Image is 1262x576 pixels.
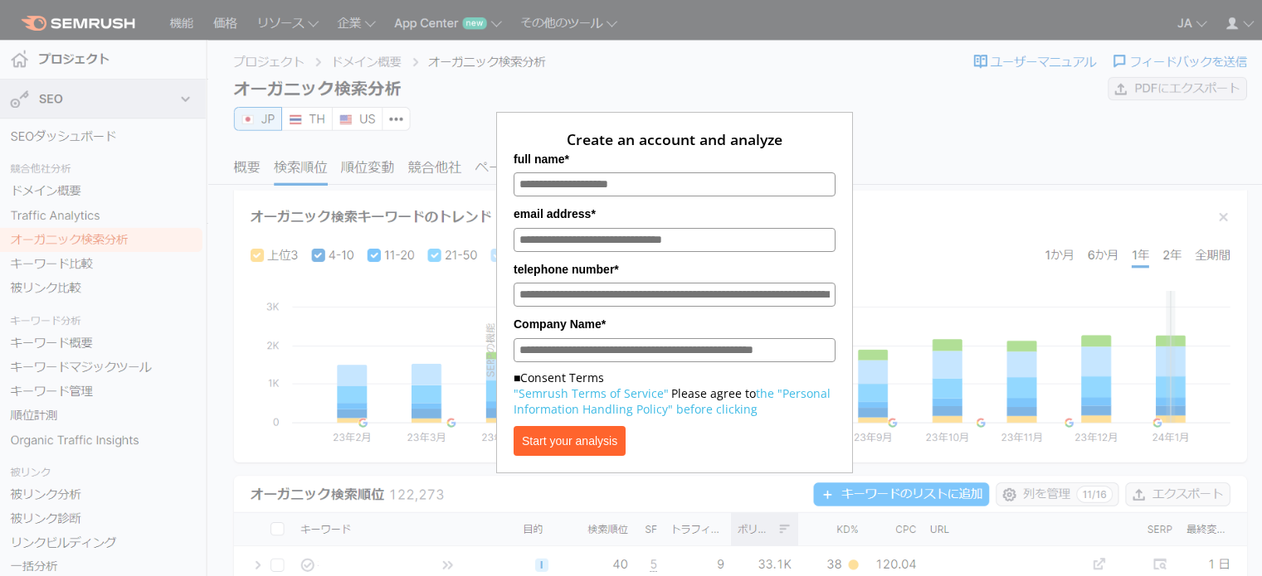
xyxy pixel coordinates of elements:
font: Create an account and analyze [567,129,782,149]
a: the "Personal Information Handling Policy" before clicking [514,385,831,417]
font: email address* [514,207,596,220]
font: telephone number* [514,263,619,276]
font: Company Name* [514,317,606,331]
font: full name* [514,152,569,166]
font: Start your analysis [522,434,617,448]
font: Please agree to [671,385,756,401]
a: "Semrush Terms of Service" [514,385,669,401]
font: ■Consent Terms [514,370,604,385]
button: Start your analysis [514,426,626,456]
